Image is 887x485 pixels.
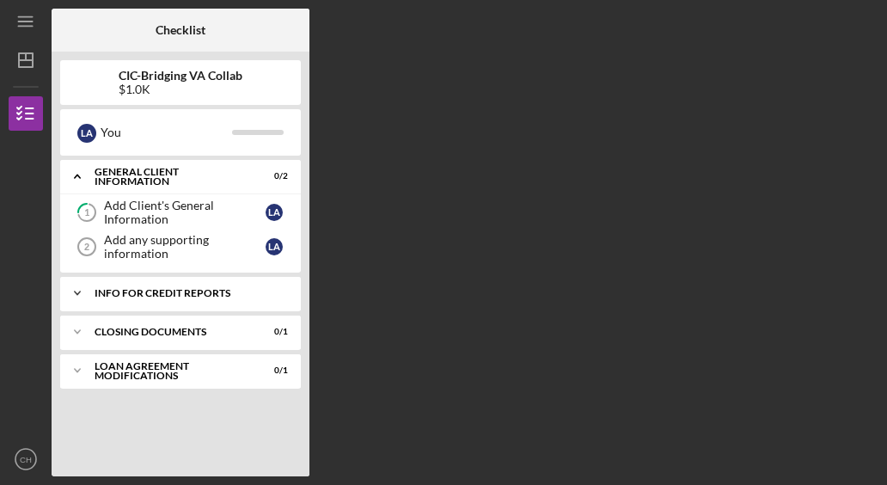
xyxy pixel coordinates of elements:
tspan: 2 [84,242,89,252]
div: L A [266,238,283,255]
tspan: 1 [84,207,89,218]
div: Info for Credit Reports [95,288,279,298]
div: L A [266,204,283,221]
b: Checklist [156,23,205,37]
div: 0 / 1 [257,365,288,376]
button: CH [9,442,43,476]
a: 2Add any supporting informationLA [69,230,292,264]
b: CIC-Bridging VA Collab [119,69,242,83]
div: Add any supporting information [104,233,266,261]
div: L A [77,124,96,143]
div: 0 / 2 [257,171,288,181]
div: LOAN AGREEMENT MODIFICATIONS [95,361,245,381]
div: You [101,118,232,147]
text: CH [20,455,32,464]
div: Closing Documents [95,327,245,337]
div: Add Client's General Information [104,199,266,226]
div: General Client Information [95,167,245,187]
div: $1.0K [119,83,242,96]
a: 1Add Client's General InformationLA [69,195,292,230]
div: 0 / 1 [257,327,288,337]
